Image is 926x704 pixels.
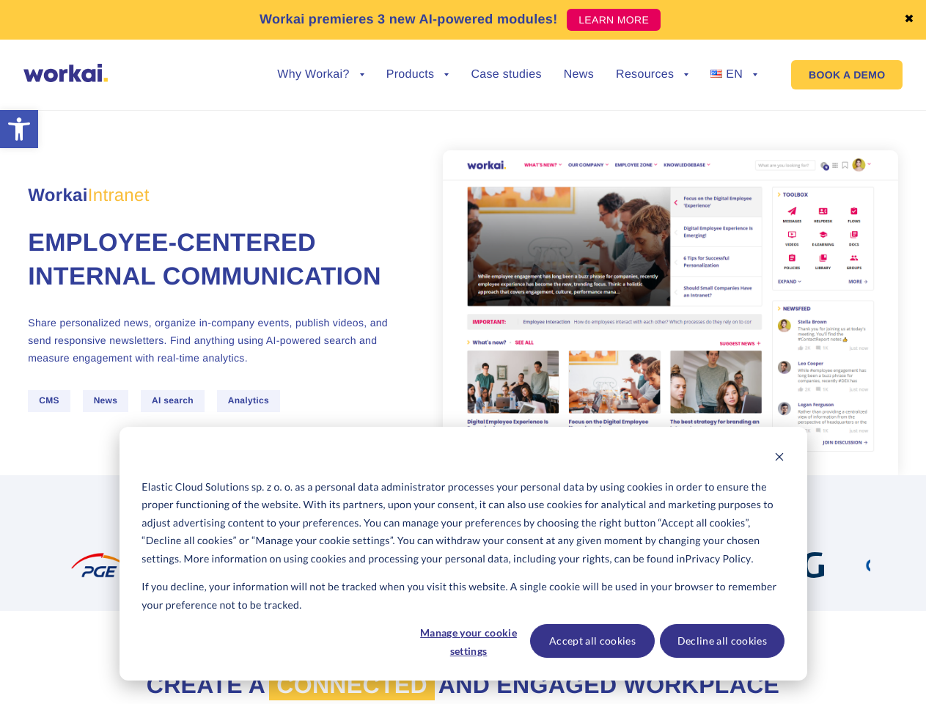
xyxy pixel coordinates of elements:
a: LEARN MORE [567,9,661,31]
p: Workai premieres 3 new AI-powered modules! [260,10,558,29]
button: Decline all cookies [660,624,784,658]
button: Accept all cookies [530,624,655,658]
a: Resources [616,69,688,81]
h1: Employee-centered internal communication [28,227,408,294]
h2: Create a and engaged workplace [56,670,870,701]
a: Privacy Policy [77,124,137,136]
span: connected [269,670,435,700]
button: Dismiss cookie banner [774,450,784,468]
span: Analytics [217,390,280,411]
span: AI search [141,390,205,411]
span: CMS [28,390,70,411]
a: Privacy Policy [686,550,752,568]
p: Elastic Cloud Solutions sp. z o. o. as a personal data administrator processes your personal data... [142,478,784,568]
button: Manage your cookie settings [412,624,525,658]
a: Why Workai? [277,69,364,81]
a: ✖ [904,14,914,26]
em: Intranet [88,186,150,205]
a: Case studies [471,69,541,81]
a: BOOK A DEMO [791,60,903,89]
a: Products [386,69,449,81]
span: EN [726,68,743,81]
a: News [564,69,594,81]
p: If you decline, your information will not be tracked when you visit this website. A single cookie... [142,578,784,614]
div: Cookie banner [120,427,807,681]
span: News [83,390,129,411]
input: you@company.com [238,18,471,47]
p: Share personalized news, organize in-company events, publish videos, and send responsive newslett... [28,314,408,367]
span: Workai [28,169,149,205]
h2: More than 100 fast-growing enterprises trust Workai [56,508,870,526]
